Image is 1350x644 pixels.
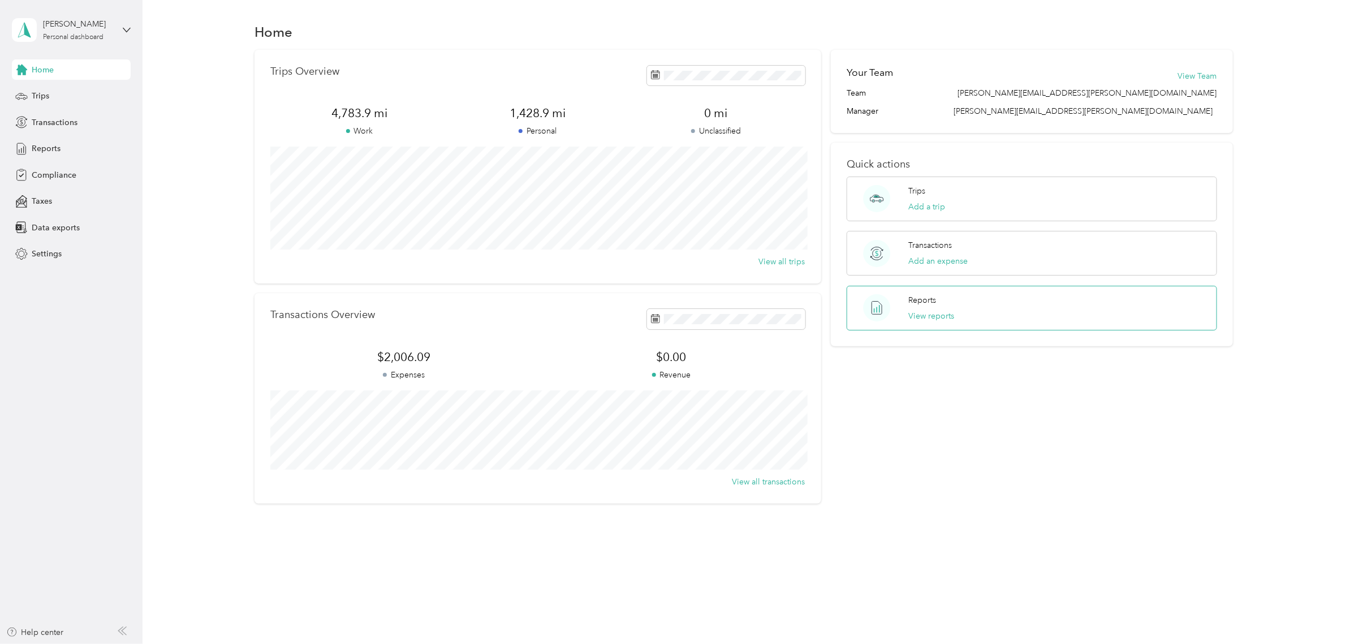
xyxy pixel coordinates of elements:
span: Data exports [32,222,80,234]
p: Work [270,125,448,137]
span: $2,006.09 [270,349,538,365]
span: Manager [847,105,878,117]
h1: Home [255,26,292,38]
span: Transactions [32,117,77,128]
button: Help center [6,626,64,638]
p: Trips Overview [270,66,339,78]
span: Settings [32,248,62,260]
button: View all trips [759,256,805,268]
span: 4,783.9 mi [270,105,448,121]
p: Trips [909,185,926,197]
button: Add a trip [909,201,946,213]
p: Personal [448,125,627,137]
button: View all transactions [732,476,805,488]
span: [PERSON_NAME][EMAIL_ADDRESS][PERSON_NAME][DOMAIN_NAME] [958,87,1217,99]
p: Quick actions [847,158,1217,170]
span: Compliance [32,169,76,181]
span: 1,428.9 mi [448,105,627,121]
button: Add an expense [909,255,968,267]
span: 0 mi [627,105,805,121]
h2: Your Team [847,66,893,80]
span: Home [32,64,54,76]
p: Revenue [538,369,805,381]
span: Taxes [32,195,52,207]
span: $0.00 [538,349,805,365]
span: Reports [32,143,61,154]
button: View Team [1178,70,1217,82]
p: Transactions Overview [270,309,375,321]
p: Reports [909,294,937,306]
div: [PERSON_NAME] [43,18,114,30]
div: Personal dashboard [43,34,103,41]
p: Expenses [270,369,538,381]
span: Trips [32,90,49,102]
p: Transactions [909,239,952,251]
button: View reports [909,310,955,322]
p: Unclassified [627,125,805,137]
span: Team [847,87,866,99]
span: [PERSON_NAME][EMAIL_ADDRESS][PERSON_NAME][DOMAIN_NAME] [954,106,1213,116]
